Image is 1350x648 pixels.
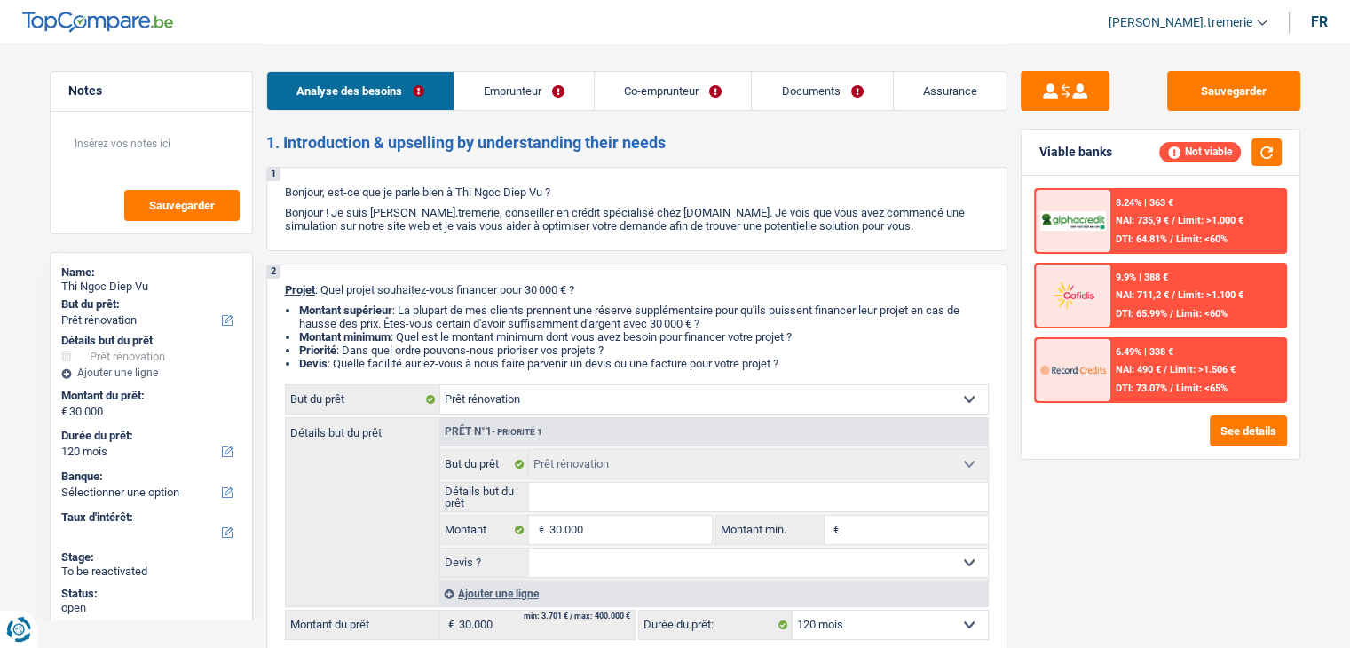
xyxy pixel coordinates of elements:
[267,168,280,181] div: 1
[1116,197,1173,209] div: 8.24% | 363 €
[286,385,440,414] label: But du prêt
[1109,15,1252,30] span: [PERSON_NAME].tremerie
[1116,233,1167,245] span: DTI: 64.81%
[529,516,549,544] span: €
[22,12,173,33] img: TopCompare Logo
[1039,145,1112,160] div: Viable banks
[61,601,241,615] div: open
[61,280,241,294] div: Thi Ngoc Diep Vu
[1170,383,1173,394] span: /
[61,367,241,379] div: Ajouter une ligne
[1170,364,1236,375] span: Limit: >1.506 €
[440,549,530,577] label: Devis ?
[1172,289,1175,301] span: /
[1176,233,1228,245] span: Limit: <60%
[1116,346,1173,358] div: 6.49% | 338 €
[1040,211,1106,232] img: AlphaCredit
[61,565,241,579] div: To be reactivated
[61,297,238,312] label: But du prêt:
[454,72,594,110] a: Emprunteur
[285,186,989,199] p: Bonjour, est-ce que je parle bien à Thi Ngoc Diep Vu ?
[299,344,336,357] strong: Priorité
[440,483,530,511] label: Détails but du prêt
[1178,215,1243,226] span: Limit: >1.000 €
[266,133,1007,153] h2: 1. Introduction & upselling by understanding their needs
[61,510,238,525] label: Taux d'intérêt:
[1116,308,1167,320] span: DTI: 65.99%
[299,344,989,357] li: : Dans quel ordre pouvons-nous prioriser vos projets ?
[285,206,989,233] p: Bonjour ! Je suis [PERSON_NAME].tremerie, conseiller en crédit spécialisé chez [DOMAIN_NAME]. Je ...
[1094,8,1267,37] a: [PERSON_NAME].tremerie
[299,357,328,370] span: Devis
[285,283,989,296] p: : Quel projet souhaitez-vous financer pour 30 000 € ?
[1164,364,1167,375] span: /
[492,427,542,437] span: - Priorité 1
[440,450,530,478] label: But du prêt
[1040,353,1106,386] img: Record Credits
[1116,383,1167,394] span: DTI: 73.07%
[524,612,630,620] div: min: 3.701 € / max: 400.000 €
[752,72,892,110] a: Documents
[149,200,215,211] span: Sauvegarder
[124,190,240,221] button: Sauvegarder
[1116,289,1169,301] span: NAI: 711,2 €
[639,611,793,639] label: Durée du prêt:
[1167,71,1300,111] button: Sauvegarder
[299,357,989,370] li: : Quelle facilité auriez-vous à nous faire parvenir un devis ou une facture pour votre projet ?
[825,516,844,544] span: €
[1040,279,1106,312] img: Cofidis
[61,405,67,419] span: €
[285,283,315,296] span: Projet
[1178,289,1243,301] span: Limit: >1.100 €
[68,83,234,99] h5: Notes
[267,265,280,279] div: 2
[299,330,391,344] strong: Montant minimum
[1172,215,1175,226] span: /
[1170,308,1173,320] span: /
[440,426,547,438] div: Prêt n°1
[439,611,459,639] span: €
[439,581,988,606] div: Ajouter une ligne
[440,516,530,544] label: Montant
[1210,415,1287,446] button: See details
[286,611,439,639] label: Montant du prêt
[61,550,241,565] div: Stage:
[894,72,1007,110] a: Assurance
[61,334,241,348] div: Détails but du prêt
[299,330,989,344] li: : Quel est le montant minimum dont vous avez besoin pour financer votre projet ?
[716,516,825,544] label: Montant min.
[267,72,454,110] a: Analyse des besoins
[286,418,439,439] label: Détails but du prêt
[299,304,392,317] strong: Montant supérieur
[299,304,989,330] li: : La plupart de mes clients prennent une réserve supplémentaire pour qu'ils puissent financer leu...
[1116,364,1161,375] span: NAI: 490 €
[1311,13,1328,30] div: fr
[61,389,238,403] label: Montant du prêt:
[1176,383,1228,394] span: Limit: <65%
[61,429,238,443] label: Durée du prêt:
[1116,272,1168,283] div: 9.9% | 388 €
[1159,142,1241,162] div: Not viable
[595,72,751,110] a: Co-emprunteur
[61,587,241,601] div: Status:
[1176,308,1228,320] span: Limit: <60%
[61,265,241,280] div: Name:
[1116,215,1169,226] span: NAI: 735,9 €
[1170,233,1173,245] span: /
[61,470,238,484] label: Banque:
